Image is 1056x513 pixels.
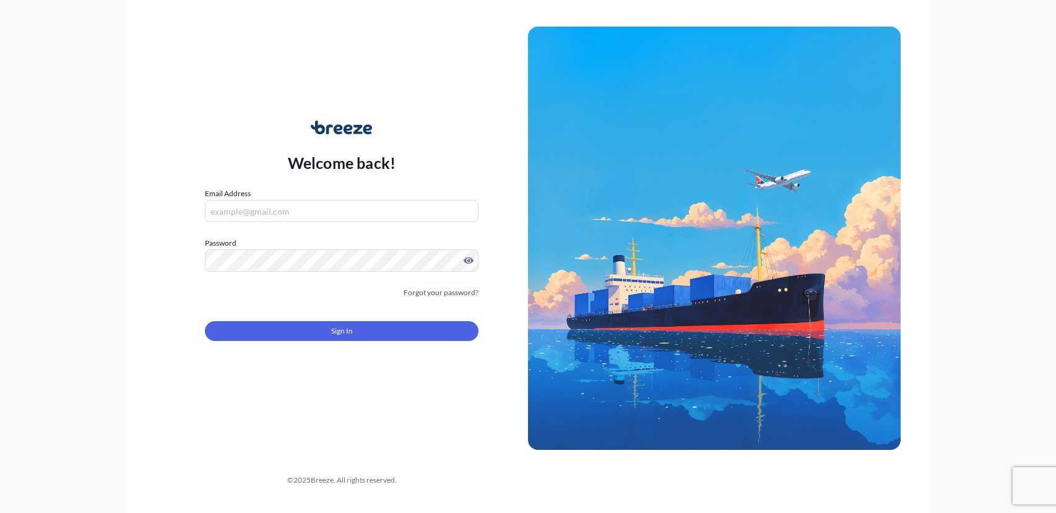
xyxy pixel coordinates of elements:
[155,474,528,486] div: © 2025 Breeze. All rights reserved.
[205,321,478,341] button: Sign In
[464,256,474,265] button: Show password
[331,325,353,337] span: Sign In
[205,237,478,249] label: Password
[205,188,251,200] label: Email Address
[205,200,478,222] input: example@gmail.com
[288,153,396,173] p: Welcome back!
[404,287,478,299] a: Forgot your password?
[528,27,901,450] img: Ship illustration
